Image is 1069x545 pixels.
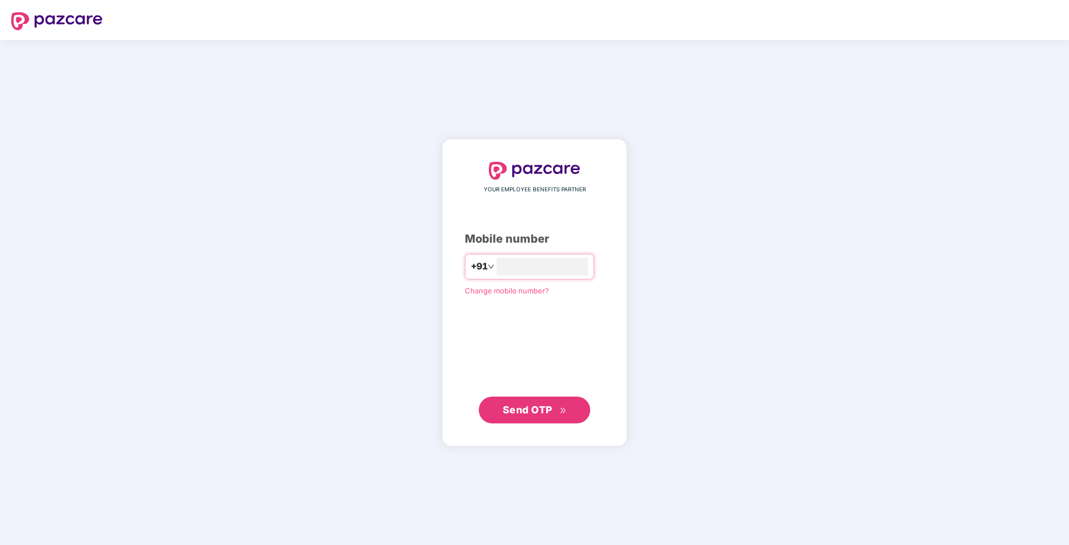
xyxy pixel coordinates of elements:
[479,397,590,423] button: Send OTPdouble-right
[488,263,494,270] span: down
[489,162,580,180] img: logo
[11,12,103,30] img: logo
[484,185,586,194] span: YOUR EMPLOYEE BENEFITS PARTNER
[503,404,552,416] span: Send OTP
[471,259,488,273] span: +91
[560,407,567,414] span: double-right
[465,286,549,295] a: Change mobile number?
[465,230,604,248] div: Mobile number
